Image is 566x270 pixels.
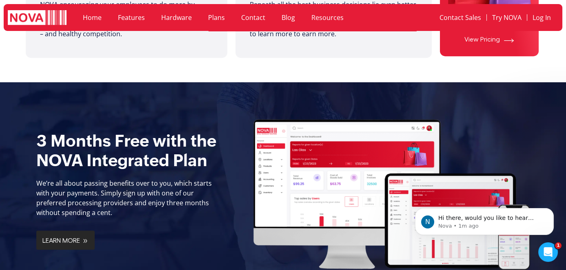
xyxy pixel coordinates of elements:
h2: 3 Months Free with the NOVA Integrated Plan [36,131,219,170]
a: Contact Sales [434,8,486,27]
a: Log In [527,8,556,27]
a: Resources [303,8,352,27]
p: We’re all about passing benefits over to you, which starts with your payments. Simply sign up wit... [36,178,219,217]
a: Features [110,8,153,27]
a: Learn More [36,230,95,250]
img: logo white [8,10,67,26]
iframe: Intercom live chat [538,242,558,262]
nav: Menu [75,8,388,27]
nav: Menu [397,8,556,27]
a: Home [75,8,110,27]
a: Try NOVA [487,8,527,27]
a: Plans [200,8,233,27]
iframe: Intercom notifications message [403,191,566,248]
a: Blog [273,8,303,27]
span: Learn More [42,237,80,245]
span: 1 [555,242,562,249]
a: Hardware [153,8,200,27]
a: View Pricing [464,36,500,43]
a: Contact [233,8,273,27]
